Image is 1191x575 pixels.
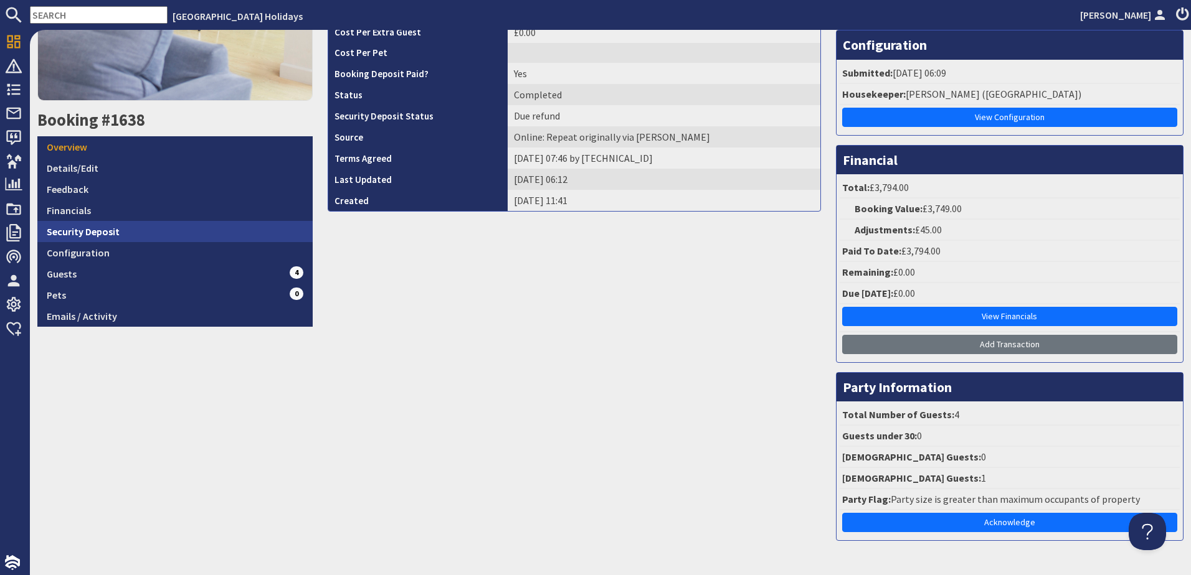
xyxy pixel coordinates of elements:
li: £0.00 [840,262,1180,283]
strong: [DEMOGRAPHIC_DATA] Guests: [842,472,981,484]
span: 4 [290,266,303,279]
td: [DATE] 11:41 [508,190,820,211]
th: Status [328,84,508,105]
strong: Total Number of Guests: [842,408,954,421]
h3: Configuration [837,30,1184,59]
li: £0.00 [840,283,1180,304]
li: 4 [840,404,1180,426]
strong: Remaining: [842,266,893,278]
strong: Due [DATE]: [842,287,893,299]
a: Configuration [37,242,313,263]
a: Pets0 [37,284,313,306]
th: Terms Agreed [328,147,508,169]
strong: Submitted: [842,67,893,79]
strong: Housekeeper: [842,88,906,100]
a: Financials [37,200,313,221]
a: [GEOGRAPHIC_DATA] Holidays [173,10,303,22]
img: staytech_i_w-64f4e8e9ee0a9c174fd5317b4b171b261742d2d393467e5bdba4413f4f884c10.svg [5,555,20,570]
li: [DATE] 06:09 [840,63,1180,84]
a: Security Deposit [37,221,313,242]
td: £0.00 [508,22,820,43]
strong: Party Flag: [842,493,891,505]
strong: Adjustments: [855,223,915,236]
td: Yes [508,63,820,84]
a: Acknowledge [842,513,1178,532]
li: 0 [840,426,1180,447]
li: [PERSON_NAME] ([GEOGRAPHIC_DATA]) [840,84,1180,105]
th: Created [328,190,508,211]
li: Party size is greater than maximum occupants of property [840,489,1180,510]
li: £3,749.00 [840,199,1180,220]
th: Cost Per Pet [328,43,508,63]
a: View Configuration [842,108,1178,127]
h2: Booking #1638 [37,110,313,130]
li: £3,794.00 [840,241,1180,262]
td: Online: Repeat originally via Bob [508,126,820,147]
th: Cost Per Extra Guest [328,22,508,43]
strong: [DEMOGRAPHIC_DATA] Guests: [842,451,981,463]
li: 0 [840,447,1180,468]
a: Guests4 [37,263,313,284]
li: £3,794.00 [840,177,1180,199]
strong: Guests under 30: [842,429,917,442]
td: [DATE] 07:46 by [TECHNICAL_ID] [508,147,820,169]
a: View Financials [842,307,1178,326]
a: [PERSON_NAME] [1080,7,1169,22]
iframe: Toggle Customer Support [1129,513,1166,550]
th: Last Updated [328,169,508,190]
th: Booking Deposit Paid? [328,63,508,84]
a: Feedback [37,179,313,200]
td: Due refund [508,105,820,126]
a: Details/Edit [37,157,313,179]
li: £45.00 [840,220,1180,241]
th: Security Deposit Status [328,105,508,126]
span: 0 [290,287,303,300]
strong: Booking Value: [855,202,923,215]
strong: Paid To Date: [842,245,901,257]
td: Completed [508,84,820,105]
a: Add Transaction [842,335,1178,354]
li: 1 [840,468,1180,489]
input: SEARCH [30,6,168,24]
a: Overview [37,136,313,157]
i: Agreements were checked at the time of signing booking terms:<br>- I understand that if I do opt ... [392,154,402,164]
td: [DATE] 06:12 [508,169,820,190]
h3: Party Information [837,373,1184,401]
a: Emails / Activity [37,306,313,327]
strong: Total: [842,181,870,194]
th: Source [328,126,508,147]
h3: Financial [837,146,1184,174]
